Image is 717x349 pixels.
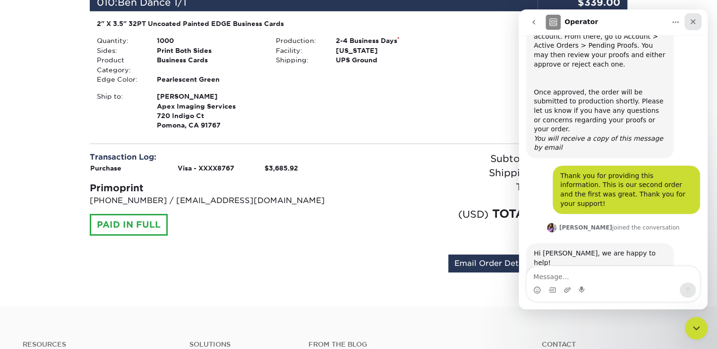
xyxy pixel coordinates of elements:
[265,164,298,172] strong: $3,685.92
[329,36,448,45] div: 2-4 Business Days
[90,181,351,195] div: Primoprint
[90,55,149,75] div: Product Category:
[269,55,328,65] div: Shipping:
[97,19,441,28] div: 2" X 3.5" 32PT Uncoated Painted EDGE Business Cards
[156,102,262,111] span: Apex Imaging Services
[23,340,175,349] h4: Resources
[269,36,328,45] div: Production:
[269,46,328,55] div: Facility:
[90,195,351,206] p: [PHONE_NUMBER] / [EMAIL_ADDRESS][DOMAIN_NAME]
[458,208,488,220] small: (USD)
[90,164,121,172] strong: Purchase
[156,111,262,120] span: 720 Indigo Ct
[149,46,269,55] div: Print Both Sides
[90,92,149,130] div: Ship to:
[2,320,80,346] iframe: Google Customer Reviews
[90,46,149,55] div: Sides:
[90,75,149,84] div: Edge Color:
[358,180,542,194] div: Tax:
[149,75,269,84] div: Pearlescent Green
[358,166,542,180] div: Shipping:
[308,340,516,349] h4: From the Blog
[492,207,535,221] span: TOTAL:
[358,152,542,166] div: Subtotal:
[90,152,351,163] div: Transaction Log:
[329,46,448,55] div: [US_STATE]
[685,317,708,340] iframe: Intercom live chat
[90,214,168,236] div: PAID IN FULL
[448,19,620,48] div: Product: $339.00 Turnaround: $0.00 Shipping: $0.00
[156,92,262,129] strong: Pomona, CA 91767
[90,36,149,45] div: Quantity:
[329,55,448,65] div: UPS Ground
[448,255,538,272] a: Email Order Details
[542,340,694,349] a: Contact
[149,36,269,45] div: 1000
[149,55,269,75] div: Business Cards
[189,340,294,349] h4: Solutions
[156,92,262,101] span: [PERSON_NAME]
[178,164,234,172] strong: Visa - XXXX8767
[519,9,708,309] iframe: Intercom live chat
